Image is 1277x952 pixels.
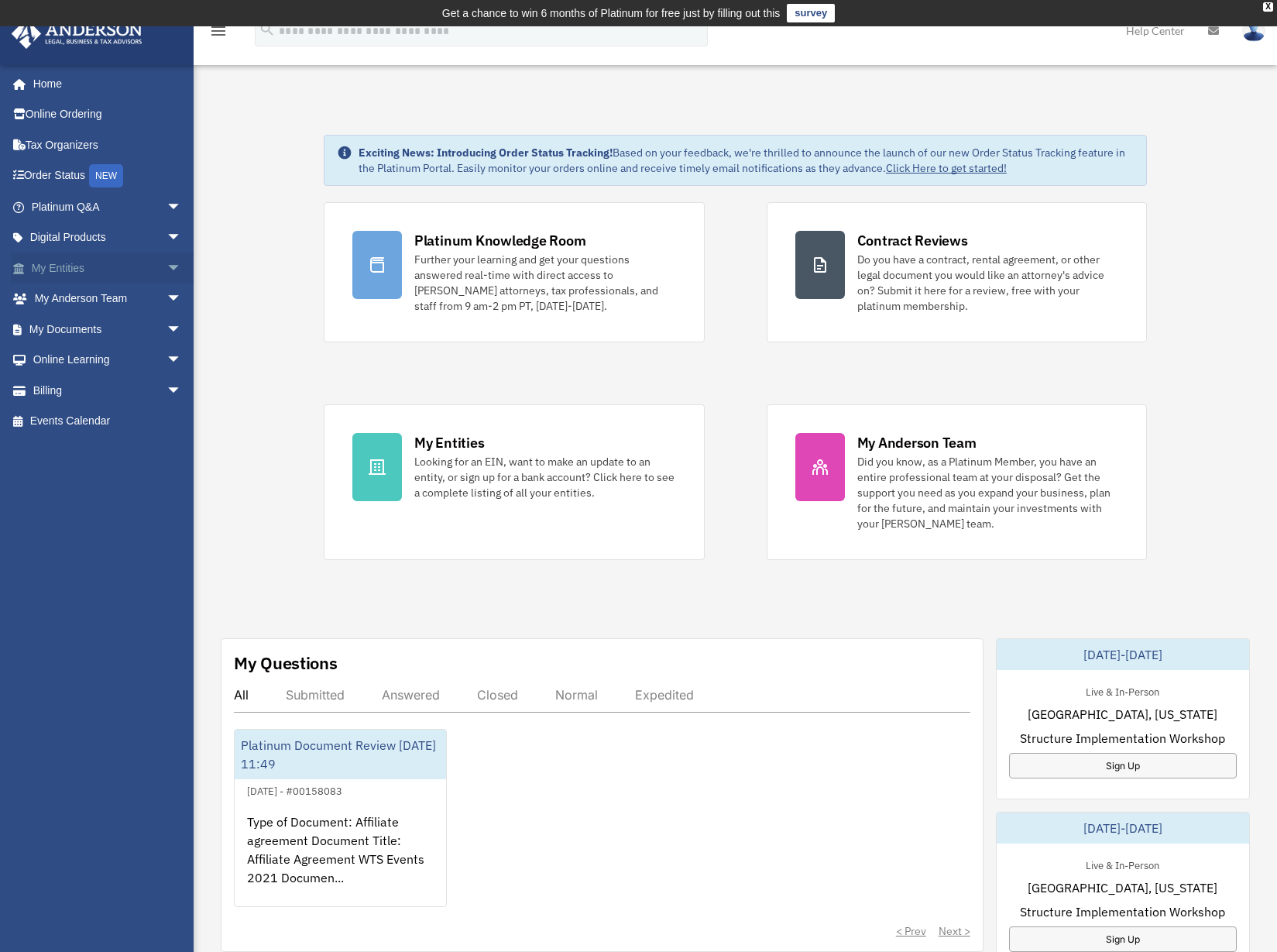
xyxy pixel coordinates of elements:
div: [DATE]-[DATE] [997,813,1249,844]
span: arrow_drop_down [166,284,197,315]
a: Online Learningarrow_drop_down [11,345,205,376]
a: My Entities Looking for an EIN, want to make an update to an entity, or sign up for a bank accoun... [324,404,705,560]
div: Get a chance to win 6 months of Platinum for free just by filling out this [442,4,781,22]
div: [DATE] - #00158083 [235,782,355,798]
div: Do you have a contract, rental agreement, or other legal document you would like an attorney's ad... [857,252,1119,314]
div: All [234,687,249,703]
div: Did you know, as a Platinum Member, you have an entire professional team at your disposal? Get th... [857,454,1119,531]
div: Answered [382,687,440,703]
a: My Anderson Teamarrow_drop_down [11,284,205,314]
span: arrow_drop_down [166,191,197,223]
strong: Exciting News: Introducing Order Status Tracking! [359,146,613,160]
img: User Pic [1242,19,1265,42]
span: Structure Implementation Workshop [1020,729,1225,748]
div: Submitted [286,687,345,703]
a: Events Calendar [11,406,205,437]
a: My Anderson Team Did you know, as a Platinum Member, you have an entire professional team at your... [767,404,1148,560]
div: Contract Reviews [857,231,968,250]
div: [DATE]-[DATE] [997,639,1249,670]
div: Expedited [635,687,694,703]
span: arrow_drop_down [166,253,197,284]
a: Click Here to get started! [886,161,1007,175]
span: arrow_drop_down [166,345,197,376]
a: Contract Reviews Do you have a contract, rental agreement, or other legal document you would like... [767,202,1148,342]
div: Looking for an EIN, want to make an update to an entity, or sign up for a bank account? Click her... [414,454,676,500]
a: My Documentsarrow_drop_down [11,314,205,345]
span: arrow_drop_down [166,314,197,345]
a: Online Ordering [11,99,205,130]
i: search [259,21,276,38]
div: close [1263,2,1273,12]
span: arrow_drop_down [166,222,197,254]
img: Anderson Advisors Platinum Portal [7,19,147,49]
div: Type of Document: Affiliate agreement Document Title: Affiliate Agreement WTS Events 2021 Documen... [235,800,446,921]
div: Live & In-Person [1073,856,1172,872]
a: menu [209,27,228,40]
div: My Entities [414,433,484,452]
div: Normal [555,687,598,703]
span: arrow_drop_down [166,375,197,407]
div: Platinum Knowledge Room [414,231,586,250]
div: My Questions [234,651,338,675]
a: Sign Up [1009,926,1237,952]
a: My Entitiesarrow_drop_down [11,253,205,284]
div: Live & In-Person [1073,682,1172,699]
a: Platinum Knowledge Room Further your learning and get your questions answered real-time with dire... [324,202,705,342]
div: Based on your feedback, we're thrilled to announce the launch of our new Order Status Tracking fe... [359,145,1134,176]
a: survey [787,4,835,22]
a: Order StatusNEW [11,160,205,192]
a: Platinum Document Review [DATE] 11:49[DATE] - #00158083Type of Document: Affiliate agreement Docu... [234,729,447,907]
div: Platinum Document Review [DATE] 11:49 [235,730,446,779]
a: Billingarrow_drop_down [11,375,205,406]
a: Tax Organizers [11,129,205,160]
div: Closed [477,687,518,703]
span: [GEOGRAPHIC_DATA], [US_STATE] [1028,878,1217,897]
a: Digital Productsarrow_drop_down [11,222,205,253]
i: menu [209,22,228,40]
span: [GEOGRAPHIC_DATA], [US_STATE] [1028,705,1217,723]
div: My Anderson Team [857,433,977,452]
div: NEW [89,164,123,187]
div: Further your learning and get your questions answered real-time with direct access to [PERSON_NAM... [414,252,676,314]
a: Platinum Q&Aarrow_drop_down [11,191,205,222]
a: Sign Up [1009,753,1237,778]
span: Structure Implementation Workshop [1020,902,1225,921]
a: Home [11,68,197,99]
